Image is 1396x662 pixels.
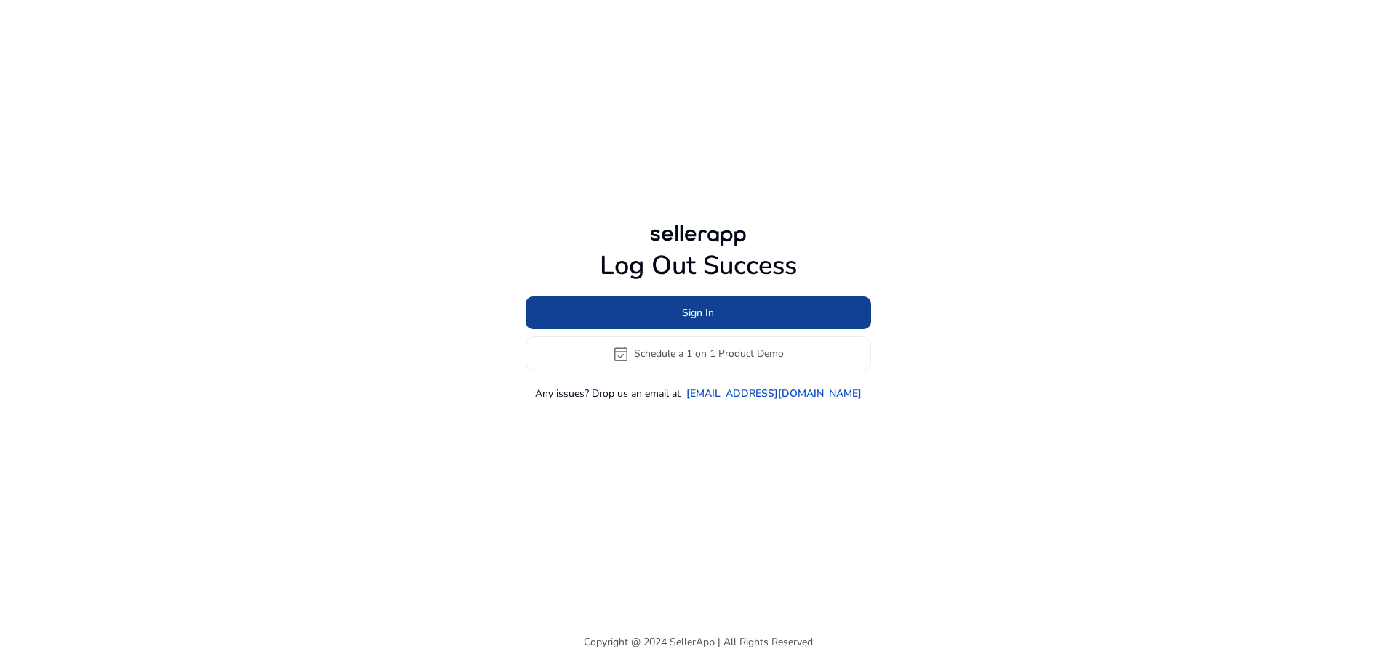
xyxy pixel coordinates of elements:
p: Any issues? Drop us an email at [535,386,681,401]
a: [EMAIL_ADDRESS][DOMAIN_NAME] [686,386,862,401]
button: event_availableSchedule a 1 on 1 Product Demo [526,336,871,371]
span: Sign In [682,305,714,320]
span: event_available [612,345,630,363]
button: Sign In [526,296,871,329]
h1: Log Out Success [526,250,871,281]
